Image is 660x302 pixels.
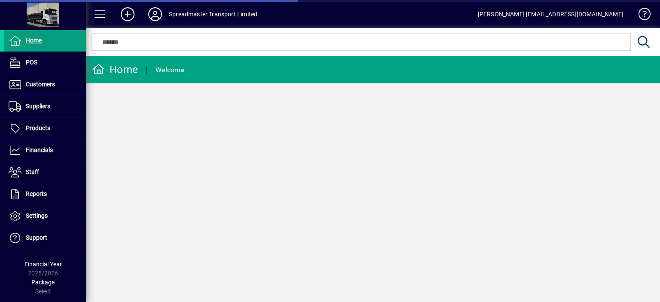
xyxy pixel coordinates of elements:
[4,183,86,205] a: Reports
[26,168,39,175] span: Staff
[26,234,47,241] span: Support
[4,140,86,161] a: Financials
[4,205,86,227] a: Settings
[92,63,138,76] div: Home
[169,7,257,21] div: Spreadmaster Transport Limited
[26,190,47,197] span: Reports
[24,261,62,268] span: Financial Year
[4,74,86,95] a: Customers
[26,103,50,110] span: Suppliers
[478,7,623,21] div: [PERSON_NAME] [EMAIL_ADDRESS][DOMAIN_NAME]
[632,2,649,30] a: Knowledge Base
[4,96,86,117] a: Suppliers
[26,146,53,153] span: Financials
[4,118,86,139] a: Products
[141,6,169,22] button: Profile
[114,6,141,22] button: Add
[4,227,86,249] a: Support
[26,81,55,88] span: Customers
[4,162,86,183] a: Staff
[26,37,42,44] span: Home
[26,125,50,131] span: Products
[4,52,86,73] a: POS
[31,279,55,286] span: Package
[26,59,37,66] span: POS
[156,63,184,77] div: Welcome
[26,212,48,219] span: Settings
